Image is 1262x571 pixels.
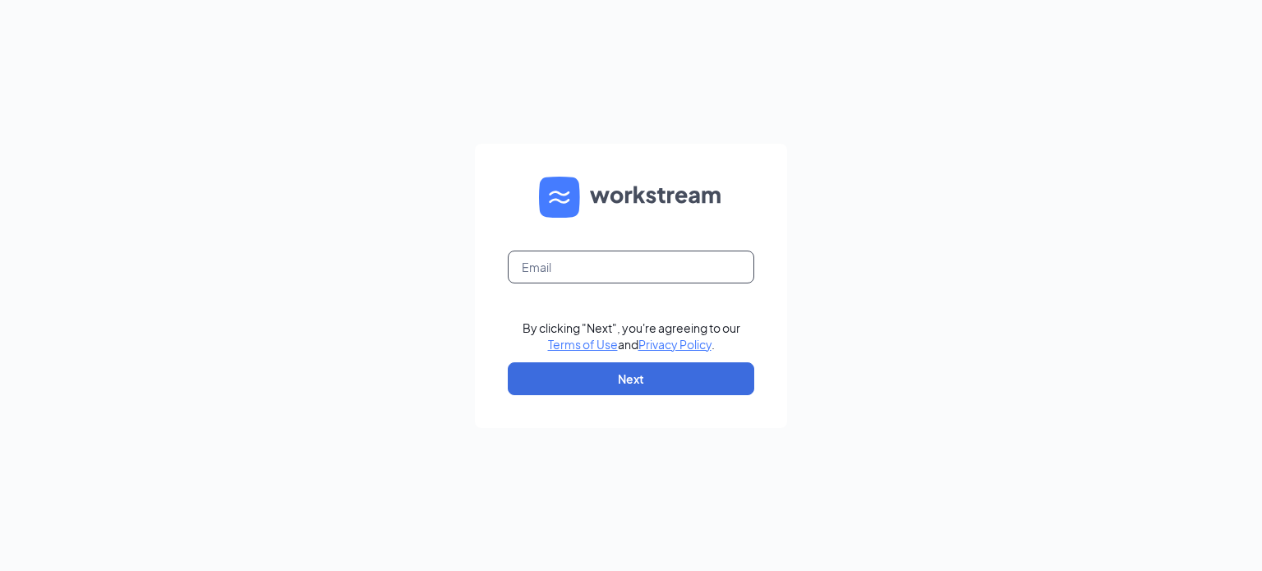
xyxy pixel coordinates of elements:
[539,177,723,218] img: WS logo and Workstream text
[523,320,740,352] div: By clicking "Next", you're agreeing to our and .
[638,337,712,352] a: Privacy Policy
[508,362,754,395] button: Next
[508,251,754,283] input: Email
[548,337,618,352] a: Terms of Use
